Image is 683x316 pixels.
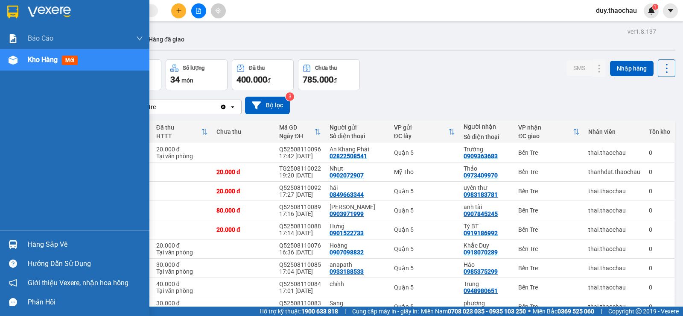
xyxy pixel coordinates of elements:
[156,281,208,287] div: 40.000 đ
[330,300,385,307] div: Sang
[588,188,640,195] div: thai.thaochau
[232,59,294,90] button: Đã thu400.000đ
[518,226,580,233] div: Bến Tre
[663,3,678,18] button: caret-down
[667,7,674,15] span: caret-down
[156,124,201,131] div: Đã thu
[464,210,498,217] div: 0907845245
[330,268,364,275] div: 0933188533
[464,261,510,268] div: Hảo
[464,165,510,172] div: Thảo
[9,279,17,287] span: notification
[279,172,321,179] div: 19:20 [DATE]
[156,153,208,159] div: Tại văn phòng
[216,207,271,214] div: 80.000 đ
[588,149,640,156] div: thai.thaochau
[152,121,212,143] th: Toggle SortBy
[636,308,642,314] span: copyright
[279,249,321,256] div: 16:36 [DATE]
[394,133,449,139] div: ĐC lấy
[298,59,360,90] button: Chưa thu785.000đ
[464,223,510,230] div: Tý BT
[156,261,208,268] div: 30.000 đ
[279,165,321,172] div: TG2508110022
[157,103,158,111] input: Selected Bến Tre.
[279,242,321,249] div: Q52508110076
[394,168,455,175] div: Mỹ Tho
[518,188,580,195] div: Bến Tre
[28,278,128,288] span: Giới thiệu Vexere, nhận hoa hồng
[28,33,53,44] span: Báo cáo
[518,124,573,131] div: VP nhận
[28,56,58,64] span: Kho hàng
[301,308,338,315] strong: 1900 633 818
[279,281,321,287] div: Q52508110084
[648,7,655,15] img: icon-new-feature
[279,124,314,131] div: Mã GD
[518,133,573,139] div: ĐC giao
[330,249,364,256] div: 0907098832
[330,165,385,172] div: Nhựt
[183,65,204,71] div: Số lượng
[464,191,498,198] div: 0983183781
[518,207,580,214] div: Bến Tre
[181,77,193,84] span: món
[649,245,670,252] div: 0
[156,300,208,307] div: 30.000 đ
[216,128,271,135] div: Chưa thu
[394,124,449,131] div: VP gửi
[216,188,271,195] div: 20.000 đ
[9,34,18,43] img: solution-icon
[245,97,290,114] button: Bộ lọc
[279,300,321,307] div: Q52508110083
[156,268,208,275] div: Tại văn phòng
[394,188,455,195] div: Quận 5
[220,103,227,110] svg: Clear value
[528,310,531,313] span: ⚪️
[448,308,526,315] strong: 0708 023 035 - 0935 103 250
[518,303,580,310] div: Bến Tre
[464,146,510,153] div: Trường
[649,265,670,272] div: 0
[330,191,364,198] div: 0849663344
[279,191,321,198] div: 17:27 [DATE]
[464,268,498,275] div: 0985375299
[28,296,143,309] div: Phản hồi
[464,184,510,191] div: uyên thư
[394,303,455,310] div: Quận 5
[394,265,455,272] div: Quận 5
[330,223,385,230] div: Hưng
[566,60,592,76] button: SMS
[518,265,580,272] div: Bến Tre
[654,4,657,10] span: 1
[518,284,580,291] div: Bến Tre
[628,27,656,36] div: ver 1.8.137
[330,242,385,249] div: Hoàng
[279,307,321,313] div: 17:00 [DATE]
[171,3,186,18] button: plus
[464,230,498,236] div: 0919186992
[464,281,510,287] div: Trung
[464,153,498,159] div: 0909363683
[330,133,385,139] div: Số điện thoại
[518,245,580,252] div: Bến Tre
[176,8,182,14] span: plus
[649,168,670,175] div: 0
[330,184,385,191] div: hải
[649,207,670,214] div: 0
[211,3,226,18] button: aim
[216,168,271,175] div: 20.000 đ
[156,133,201,139] div: HTTT
[394,149,455,156] div: Quận 5
[216,226,271,233] div: 20.000 đ
[156,287,208,294] div: Tại văn phòng
[464,242,510,249] div: Khắc Duy
[330,153,367,159] div: 02822508541
[588,245,640,252] div: thai.thaochau
[279,153,321,159] div: 17:42 [DATE]
[28,257,143,270] div: Hướng dẫn sử dụng
[518,149,580,156] div: Bến Tre
[649,188,670,195] div: 0
[28,238,143,251] div: Hàng sắp về
[588,226,640,233] div: thai.thaochau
